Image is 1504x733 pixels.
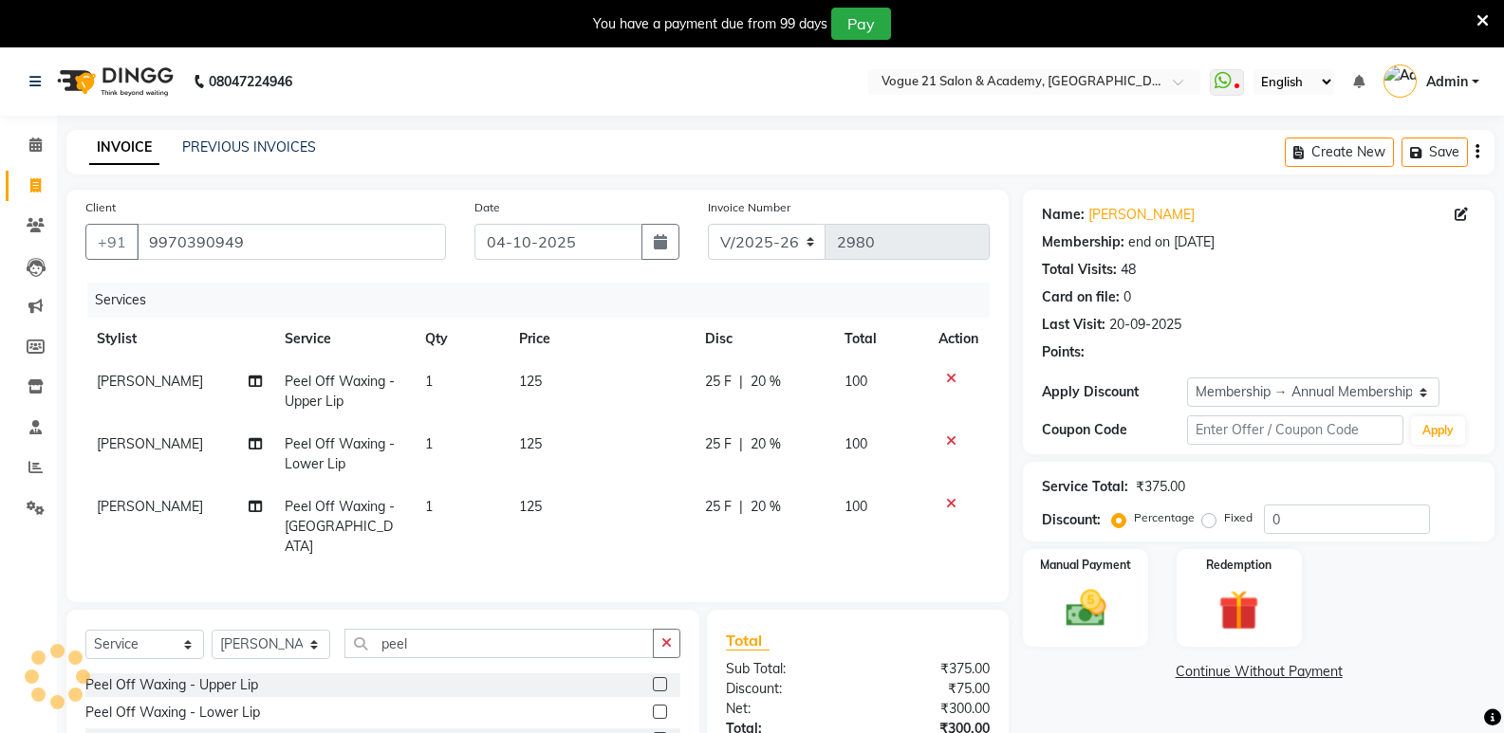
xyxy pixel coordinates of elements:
img: _gift.svg [1206,585,1272,635]
span: | [739,434,743,454]
div: Apply Discount [1042,382,1186,402]
span: 25 F [705,497,732,517]
th: Disc [694,318,834,360]
b: 08047224946 [209,55,292,108]
span: 20 % [751,497,781,517]
span: 100 [845,373,867,390]
label: Redemption [1206,557,1272,574]
a: Continue Without Payment [1027,662,1491,682]
div: ₹300.00 [858,699,1004,719]
div: Services [87,283,1004,318]
div: 48 [1121,260,1136,280]
span: 125 [519,435,542,452]
input: Search by Name/Mobile/Email/Code [137,224,446,260]
button: Save [1402,137,1468,167]
input: Search or Scan [344,629,654,658]
span: 25 F [705,434,732,454]
th: Total [833,318,927,360]
button: +91 [85,224,139,260]
div: Net: [712,699,858,719]
div: ₹375.00 [1136,477,1185,497]
img: Admin [1383,64,1417,98]
div: Discount: [1042,510,1101,530]
a: PREVIOUS INVOICES [182,138,316,156]
label: Fixed [1224,509,1253,526]
span: 100 [845,435,867,452]
div: You have a payment due from 99 days [593,14,827,34]
span: 125 [519,373,542,390]
span: | [739,497,743,517]
label: Manual Payment [1040,557,1131,574]
div: Service Total: [1042,477,1128,497]
div: ₹75.00 [858,679,1004,699]
div: Membership: [1042,232,1124,252]
a: [PERSON_NAME] [1088,205,1195,225]
div: Last Visit: [1042,315,1105,335]
span: [PERSON_NAME] [97,435,203,452]
div: Peel Off Waxing - Lower Lip [85,703,260,723]
span: 125 [519,498,542,515]
label: Date [474,199,500,216]
span: Peel Off Waxing - Upper Lip [285,373,395,410]
th: Service [273,318,414,360]
span: 1 [425,435,433,452]
span: 20 % [751,372,781,392]
span: 25 F [705,372,732,392]
button: Pay [831,8,891,40]
div: 0 [1123,287,1131,307]
button: Create New [1285,137,1394,167]
label: Percentage [1134,509,1195,526]
label: Client [85,199,116,216]
div: ₹375.00 [858,659,1004,679]
div: end on [DATE] [1128,232,1215,252]
img: logo [48,55,178,108]
span: Total [726,631,770,651]
div: 20-09-2025 [1109,315,1181,335]
label: Invoice Number [708,199,790,216]
span: Peel Off Waxing - [GEOGRAPHIC_DATA] [285,498,395,555]
span: 20 % [751,434,781,454]
span: [PERSON_NAME] [97,373,203,390]
div: Peel Off Waxing - Upper Lip [85,675,258,695]
div: Points: [1042,342,1085,362]
span: [PERSON_NAME] [97,498,203,515]
div: Name: [1042,205,1085,225]
th: Stylist [85,318,273,360]
th: Action [927,318,990,360]
a: INVOICE [89,131,159,165]
th: Qty [414,318,508,360]
span: 1 [425,373,433,390]
div: Card on file: [1042,287,1120,307]
th: Price [508,318,694,360]
div: Coupon Code [1042,420,1186,440]
span: | [739,372,743,392]
input: Enter Offer / Coupon Code [1187,415,1403,445]
span: 100 [845,498,867,515]
span: 1 [425,498,433,515]
span: Peel Off Waxing - Lower Lip [285,435,395,472]
div: Total Visits: [1042,260,1117,280]
div: Sub Total: [712,659,858,679]
button: Apply [1411,416,1465,445]
span: Admin [1426,72,1468,92]
img: _cash.svg [1053,585,1119,632]
div: Discount: [712,679,858,699]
